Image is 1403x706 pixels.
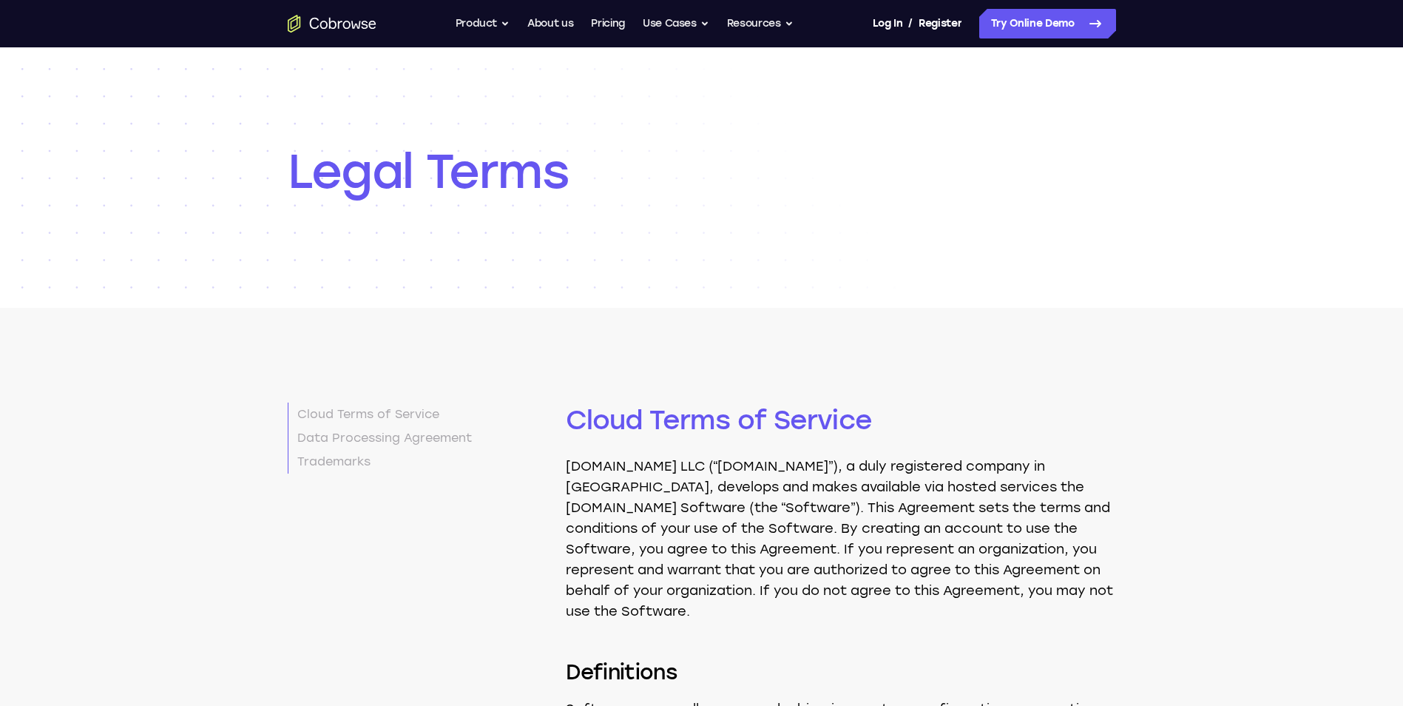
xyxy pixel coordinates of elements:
[873,9,902,38] a: Log In
[288,15,376,33] a: Go to the home page
[566,657,1116,687] h3: Definitions
[566,456,1116,622] p: [DOMAIN_NAME] LLC (“[DOMAIN_NAME]”), a duly registered company in [GEOGRAPHIC_DATA], develops and...
[288,142,1116,201] h1: Legal Terms
[908,15,913,33] span: /
[727,9,794,38] button: Resources
[288,450,472,474] a: Trademarks
[456,9,510,38] button: Product
[288,403,472,426] a: Cloud Terms of Service
[288,426,472,450] a: Data Processing Agreement
[527,9,573,38] a: About us
[919,9,961,38] a: Register
[566,260,1116,438] h2: Cloud Terms of Service
[591,9,625,38] a: Pricing
[979,9,1116,38] a: Try Online Demo
[643,9,709,38] button: Use Cases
